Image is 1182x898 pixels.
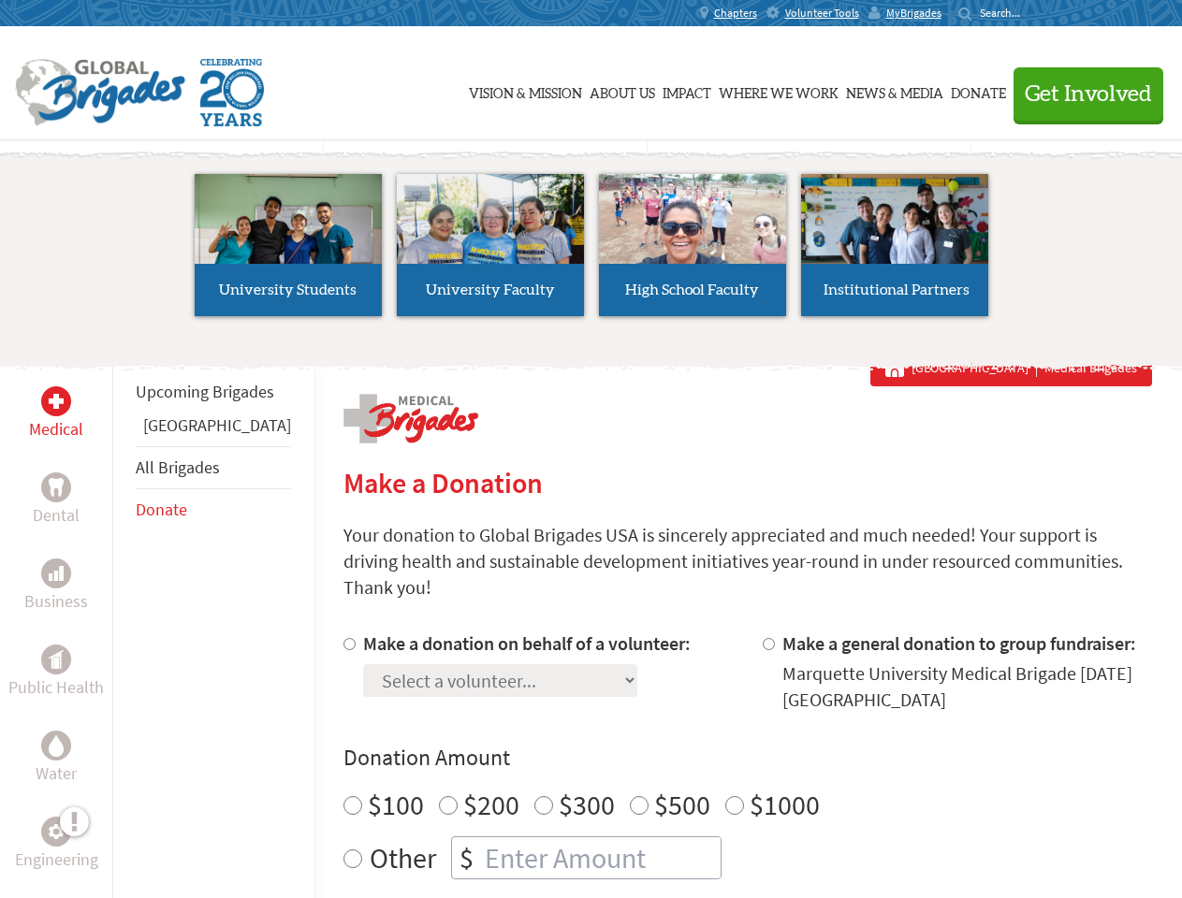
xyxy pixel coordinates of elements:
img: Medical [49,394,64,409]
li: Panama [136,413,291,446]
input: Enter Amount [481,837,721,878]
a: Vision & Mission [469,44,582,138]
a: MedicalMedical [29,386,83,442]
div: Dental [41,472,71,502]
a: Upcoming Brigades [136,381,274,402]
img: logo-medical.png [343,394,478,443]
div: Marquette University Medical Brigade [DATE] [GEOGRAPHIC_DATA] [782,660,1152,713]
img: menu_brigades_submenu_1.jpg [195,174,382,298]
a: University Students [195,174,382,316]
label: Make a donation on behalf of a volunteer: [363,631,691,655]
button: Get Involved [1014,67,1163,121]
label: $500 [654,787,710,822]
label: $200 [463,787,519,822]
label: Make a general donation to group fundraiser: [782,631,1136,655]
img: Dental [49,478,64,496]
a: [GEOGRAPHIC_DATA] [143,414,291,436]
p: Medical [29,416,83,442]
label: $1000 [750,787,820,822]
img: Engineering [49,824,64,839]
img: Water [49,734,64,756]
a: Where We Work [719,44,839,138]
div: Engineering [41,817,71,847]
a: DentalDental [33,472,80,529]
span: Chapters [714,6,757,21]
img: menu_brigades_submenu_3.jpg [599,174,786,265]
img: Global Brigades Celebrating 20 Years [200,59,264,126]
a: EngineeringEngineering [15,817,98,873]
h4: Donation Amount [343,743,1152,773]
a: All Brigades [136,456,220,478]
span: University Students [219,282,357,297]
span: MyBrigades [886,6,941,21]
div: Water [41,731,71,760]
p: Engineering [15,847,98,873]
img: Global Brigades Logo [15,59,185,126]
label: Other [370,836,436,879]
a: About Us [590,44,655,138]
div: Public Health [41,645,71,674]
input: Search... [980,6,1033,20]
label: $300 [559,787,615,822]
img: Public Health [49,650,64,669]
span: Get Involved [1025,83,1152,106]
img: menu_brigades_submenu_4.jpg [801,174,988,298]
span: High School Faculty [625,282,759,297]
p: Public Health [8,674,104,701]
p: Water [36,760,77,787]
p: Business [24,588,88,615]
div: $ [452,837,481,878]
div: Business [41,558,71,588]
h2: Make a Donation [343,466,1152,500]
p: Dental [33,502,80,529]
span: Volunteer Tools [785,6,859,21]
img: Business [49,566,64,581]
a: Donate [136,499,187,520]
li: All Brigades [136,446,291,489]
a: BusinessBusiness [24,558,88,615]
p: Your donation to Global Brigades USA is sincerely appreciated and much needed! Your support is dr... [343,522,1152,601]
a: WaterWater [36,731,77,787]
li: Donate [136,489,291,530]
div: Medical [41,386,71,416]
label: $100 [368,787,424,822]
a: Institutional Partners [801,174,988,316]
a: News & Media [846,44,943,138]
a: Public HealthPublic Health [8,645,104,701]
li: Upcoming Brigades [136,371,291,413]
a: Donate [951,44,1006,138]
a: High School Faculty [599,174,786,316]
span: Institutional Partners [824,282,970,297]
span: University Faculty [426,282,555,297]
a: Impact [663,44,711,138]
a: University Faculty [397,174,584,316]
img: menu_brigades_submenu_2.jpg [397,174,584,299]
